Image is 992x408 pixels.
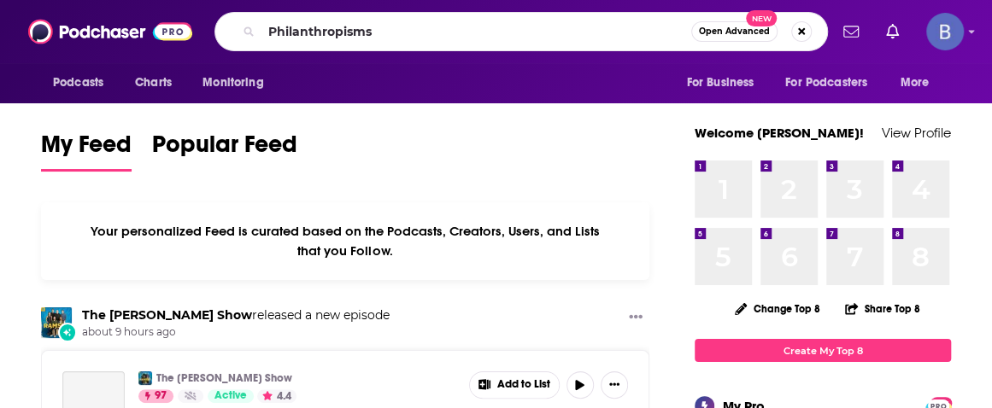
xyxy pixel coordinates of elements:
button: open menu [674,67,775,99]
button: 4.4 [257,389,296,403]
a: The Ramsey Show [82,307,252,323]
div: Search podcasts, credits, & more... [214,12,828,51]
button: open menu [889,67,951,99]
span: For Business [686,71,754,95]
span: Charts [135,71,172,95]
button: Share Top 8 [844,292,921,325]
button: Open AdvancedNew [691,21,778,42]
a: Show notifications dropdown [879,17,906,46]
a: The [PERSON_NAME] Show [156,371,292,385]
img: The Ramsey Show [41,307,72,338]
span: More [901,71,930,95]
a: Show notifications dropdown [836,17,866,46]
span: Active [214,388,247,405]
span: Logged in as BTallent [926,13,964,50]
button: open menu [41,67,126,99]
span: about 9 hours ago [82,325,390,340]
div: Your personalized Feed is curated based on the Podcasts, Creators, Users, and Lists that you Follow. [41,202,649,280]
img: The Ramsey Show [138,371,152,385]
img: Podchaser - Follow, Share and Rate Podcasts [28,15,192,48]
a: Welcome [PERSON_NAME]! [695,125,864,141]
div: New Episode [58,323,77,341]
button: open menu [774,67,892,99]
button: Change Top 8 [725,298,831,319]
a: Charts [124,67,182,99]
button: Show profile menu [926,13,964,50]
a: Active [208,389,254,403]
span: Podcasts [53,71,103,95]
a: My Feed [41,130,132,172]
button: Show More Button [470,372,559,398]
a: 97 [138,389,173,403]
a: View Profile [882,125,951,141]
span: Monitoring [203,71,263,95]
span: Open Advanced [699,27,770,36]
button: open menu [191,67,285,99]
img: User Profile [926,13,964,50]
span: For Podcasters [785,71,867,95]
span: Popular Feed [152,130,297,169]
h3: released a new episode [82,307,390,323]
span: Add to List [497,378,550,391]
span: New [746,10,777,26]
span: My Feed [41,130,132,169]
button: Show More Button [601,371,628,399]
button: Show More Button [622,307,649,329]
a: Create My Top 8 [695,339,951,362]
input: Search podcasts, credits, & more... [261,18,691,45]
span: 97 [155,388,167,405]
a: Popular Feed [152,130,297,172]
